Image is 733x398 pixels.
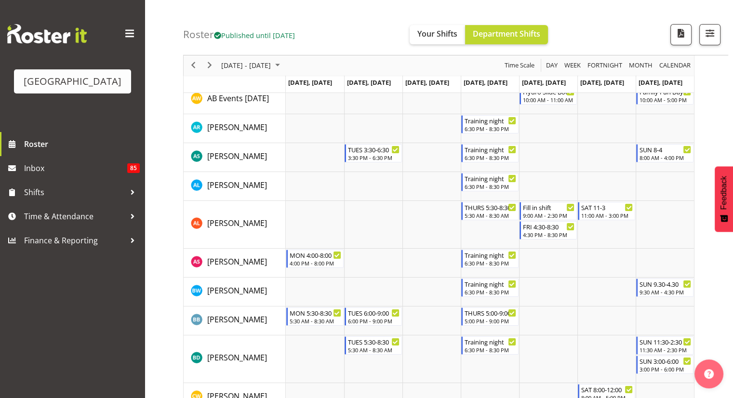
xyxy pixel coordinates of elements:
[581,385,633,394] div: SAT 8:00-12:00
[184,85,286,114] td: AB Events today resource
[7,24,87,43] img: Rosterit website logo
[520,221,577,239] div: Alex Laverty"s event - FRI 4:30-8:30 Begin From Friday, October 17, 2025 at 4:30:00 PM GMT+13:00 ...
[636,86,693,105] div: AB Events today"s event - Family Fun Day x3-4 Extra Please Begin From Sunday, October 19, 2025 at...
[465,145,516,154] div: Training night
[214,30,295,40] span: Published until [DATE]
[628,60,653,72] span: Month
[639,78,682,87] span: [DATE], [DATE]
[24,74,121,89] div: [GEOGRAPHIC_DATA]
[461,307,519,326] div: Bradley Barton"s event - THURS 5:00-9:00 Begin From Thursday, October 16, 2025 at 5:00:00 PM GMT+...
[290,250,341,260] div: MON 4:00-8:00
[627,60,654,72] button: Timeline Month
[465,212,516,219] div: 5:30 AM - 8:30 AM
[461,202,519,220] div: Alex Laverty"s event - THURS 5:30-8:30 Begin From Thursday, October 16, 2025 at 5:30:00 AM GMT+13...
[127,163,140,173] span: 85
[578,202,635,220] div: Alex Laverty"s event - SAT 11-3 Begin From Saturday, October 18, 2025 at 11:00:00 AM GMT+13:00 En...
[24,137,140,151] span: Roster
[220,60,284,72] button: October 2025
[24,233,125,248] span: Finance & Reporting
[640,154,691,161] div: 8:00 AM - 4:00 PM
[348,317,400,325] div: 6:00 PM - 9:00 PM
[24,209,125,224] span: Time & Attendance
[184,143,286,172] td: Ajay Smith resource
[464,78,507,87] span: [DATE], [DATE]
[465,308,516,318] div: THURS 5:00-9:00
[465,317,516,325] div: 5:00 PM - 9:00 PM
[523,231,574,239] div: 4:30 PM - 8:30 PM
[640,356,691,366] div: SUN 3:00-6:00
[207,121,267,133] a: [PERSON_NAME]
[187,60,200,72] button: Previous
[503,60,536,72] button: Time Scale
[636,336,693,355] div: Braedyn Dykes"s event - SUN 11:30-2:30 Begin From Sunday, October 19, 2025 at 11:30:00 AM GMT+13:...
[523,96,574,104] div: 10:00 AM - 11:00 AM
[461,173,519,191] div: Alesana Lafoga"s event - Training night Begin From Thursday, October 16, 2025 at 6:30:00 PM GMT+1...
[581,212,633,219] div: 11:00 AM - 3:00 PM
[348,337,400,346] div: TUES 5:30-8:30
[465,259,516,267] div: 6:30 PM - 8:30 PM
[640,365,691,373] div: 3:00 PM - 6:00 PM
[184,306,286,335] td: Bradley Barton resource
[405,78,449,87] span: [DATE], [DATE]
[523,202,574,212] div: Fill in shift
[636,356,693,374] div: Braedyn Dykes"s event - SUN 3:00-6:00 Begin From Sunday, October 19, 2025 at 3:00:00 PM GMT+13:00...
[207,180,267,190] span: [PERSON_NAME]
[699,24,720,45] button: Filter Shifts
[520,202,577,220] div: Alex Laverty"s event - Fill in shift Begin From Friday, October 17, 2025 at 9:00:00 AM GMT+13:00 ...
[465,154,516,161] div: 6:30 PM - 8:30 PM
[461,250,519,268] div: Alex Sansom"s event - Training night Begin From Thursday, October 16, 2025 at 6:30:00 PM GMT+13:0...
[545,60,560,72] button: Timeline Day
[203,60,216,72] button: Next
[184,172,286,201] td: Alesana Lafoga resource
[184,201,286,249] td: Alex Laverty resource
[218,55,286,76] div: October 13 - 19, 2025
[207,93,269,104] span: AB Events [DATE]
[465,250,516,260] div: Training night
[201,55,218,76] div: next period
[286,307,344,326] div: Bradley Barton"s event - MON 5:30-8:30 Begin From Monday, October 13, 2025 at 5:30:00 AM GMT+13:0...
[345,307,402,326] div: Bradley Barton"s event - TUES 6:00-9:00 Begin From Tuesday, October 14, 2025 at 6:00:00 PM GMT+13...
[348,346,400,354] div: 5:30 AM - 8:30 AM
[207,285,267,296] a: [PERSON_NAME]
[465,116,516,125] div: Training night
[207,122,267,133] span: [PERSON_NAME]
[207,218,267,228] span: [PERSON_NAME]
[207,352,267,363] span: [PERSON_NAME]
[461,279,519,297] div: Ben Wyatt"s event - Training night Begin From Thursday, October 16, 2025 at 6:30:00 PM GMT+13:00 ...
[207,256,267,267] a: [PERSON_NAME]
[465,202,516,212] div: THURS 5:30-8:30
[185,55,201,76] div: previous period
[670,24,692,45] button: Download a PDF of the roster according to the set date range.
[465,173,516,183] div: Training night
[563,60,582,72] span: Week
[461,115,519,133] div: Addison Robertson"s event - Training night Begin From Thursday, October 16, 2025 at 6:30:00 PM GM...
[581,202,633,212] div: SAT 11-3
[545,60,559,72] span: Day
[640,346,691,354] div: 11:30 AM - 2:30 PM
[207,314,267,325] a: [PERSON_NAME]
[465,346,516,354] div: 6:30 PM - 8:30 PM
[348,308,400,318] div: TUES 6:00-9:00
[640,279,691,289] div: SUN 9.30-4.30
[347,78,391,87] span: [DATE], [DATE]
[207,179,267,191] a: [PERSON_NAME]
[184,114,286,143] td: Addison Robertson resource
[523,212,574,219] div: 9:00 AM - 2:30 PM
[640,96,691,104] div: 10:00 AM - 5:00 PM
[345,336,402,355] div: Braedyn Dykes"s event - TUES 5:30-8:30 Begin From Tuesday, October 14, 2025 at 5:30:00 AM GMT+13:...
[636,144,693,162] div: Ajay Smith"s event - SUN 8-4 Begin From Sunday, October 19, 2025 at 8:00:00 AM GMT+13:00 Ends At ...
[504,60,535,72] span: Time Scale
[465,337,516,346] div: Training night
[563,60,583,72] button: Timeline Week
[658,60,693,72] button: Month
[715,166,733,232] button: Feedback - Show survey
[461,144,519,162] div: Ajay Smith"s event - Training night Begin From Thursday, October 16, 2025 at 6:30:00 PM GMT+13:00...
[520,86,577,105] div: AB Events today"s event - Hydro Slide Booking 1x Extra IF POSSIBLE Begin From Friday, October 17,...
[184,335,286,383] td: Braedyn Dykes resource
[580,78,624,87] span: [DATE], [DATE]
[640,288,691,296] div: 9:30 AM - 4:30 PM
[658,60,692,72] span: calendar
